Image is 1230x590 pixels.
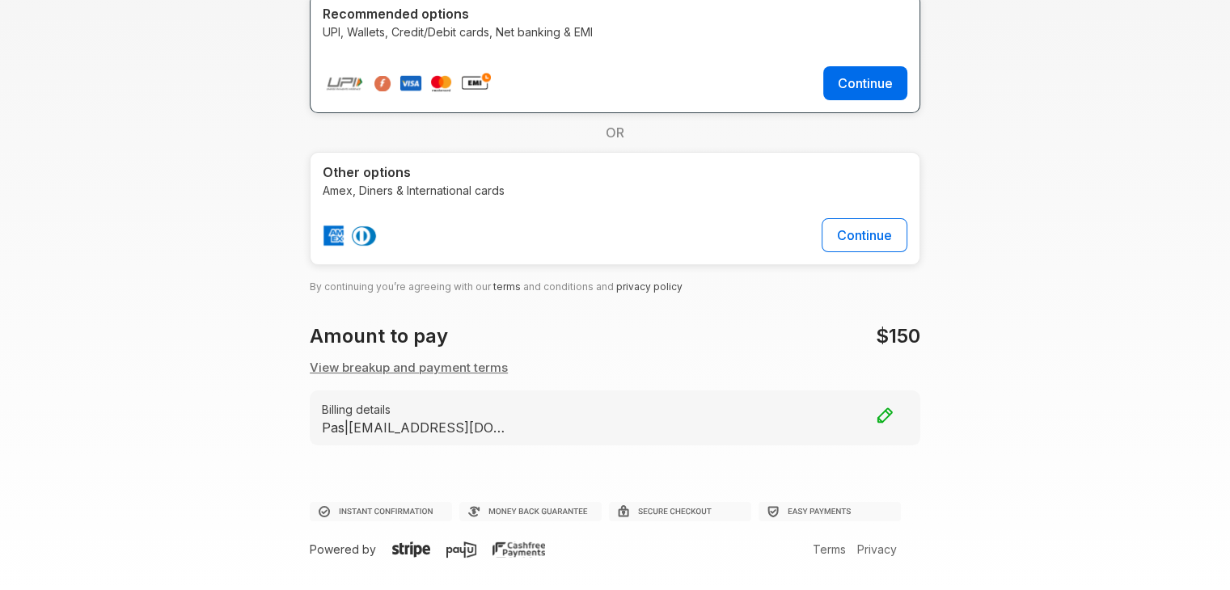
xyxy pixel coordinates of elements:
button: View breakup and payment terms [310,359,508,377]
img: stripe [392,542,430,558]
img: payu [446,542,476,558]
a: privacy policy [616,280,683,293]
p: By continuing you’re agreeing with our and conditions and [310,278,920,296]
h4: Other options [323,165,907,180]
p: Amex, Diners & International cards [323,182,907,199]
p: Pas | [EMAIL_ADDRESS][DOMAIN_NAME] [322,419,508,435]
a: Privacy [853,542,901,556]
p: UPI, Wallets, Credit/Debit cards, Net banking & EMI [323,23,907,40]
p: Powered by [310,541,594,558]
img: cashfree [492,542,545,558]
button: Continue [823,66,907,100]
div: OR [310,113,920,152]
a: Terms [809,542,850,556]
h4: Recommended options [323,6,907,22]
div: Amount to pay [300,322,615,351]
div: $150 [615,322,929,351]
button: Continue [822,218,907,252]
small: Billing details [322,401,908,418]
a: terms [493,280,521,293]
